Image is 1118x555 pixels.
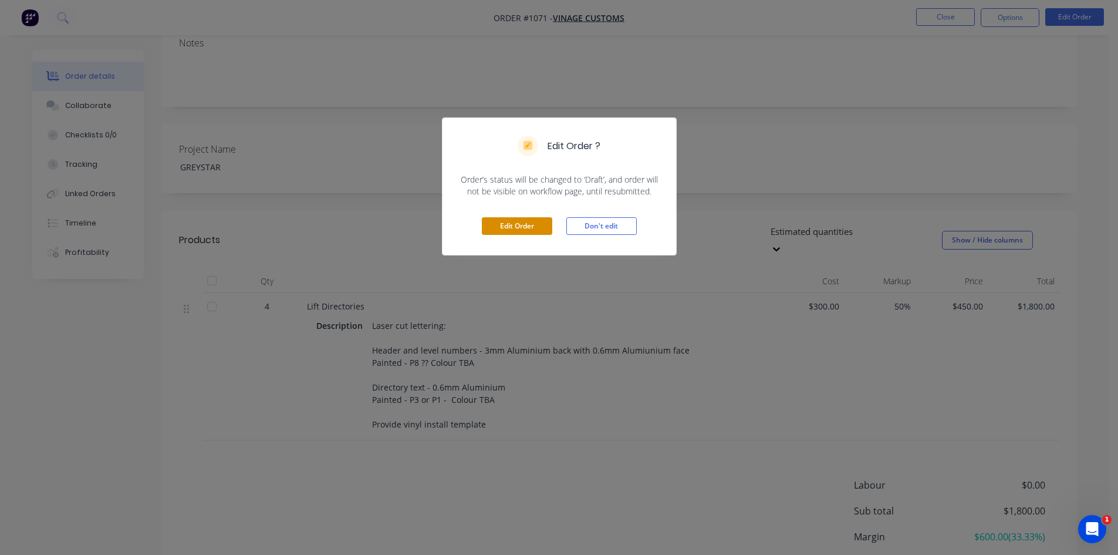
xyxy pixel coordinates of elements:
iframe: Intercom live chat [1078,515,1106,543]
span: 1 [1102,515,1112,524]
span: Order’s status will be changed to ‘Draft’, and order will not be visible on workflow page, until ... [457,174,662,197]
button: Don't edit [566,217,637,235]
h5: Edit Order ? [548,139,600,153]
button: Edit Order [482,217,552,235]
